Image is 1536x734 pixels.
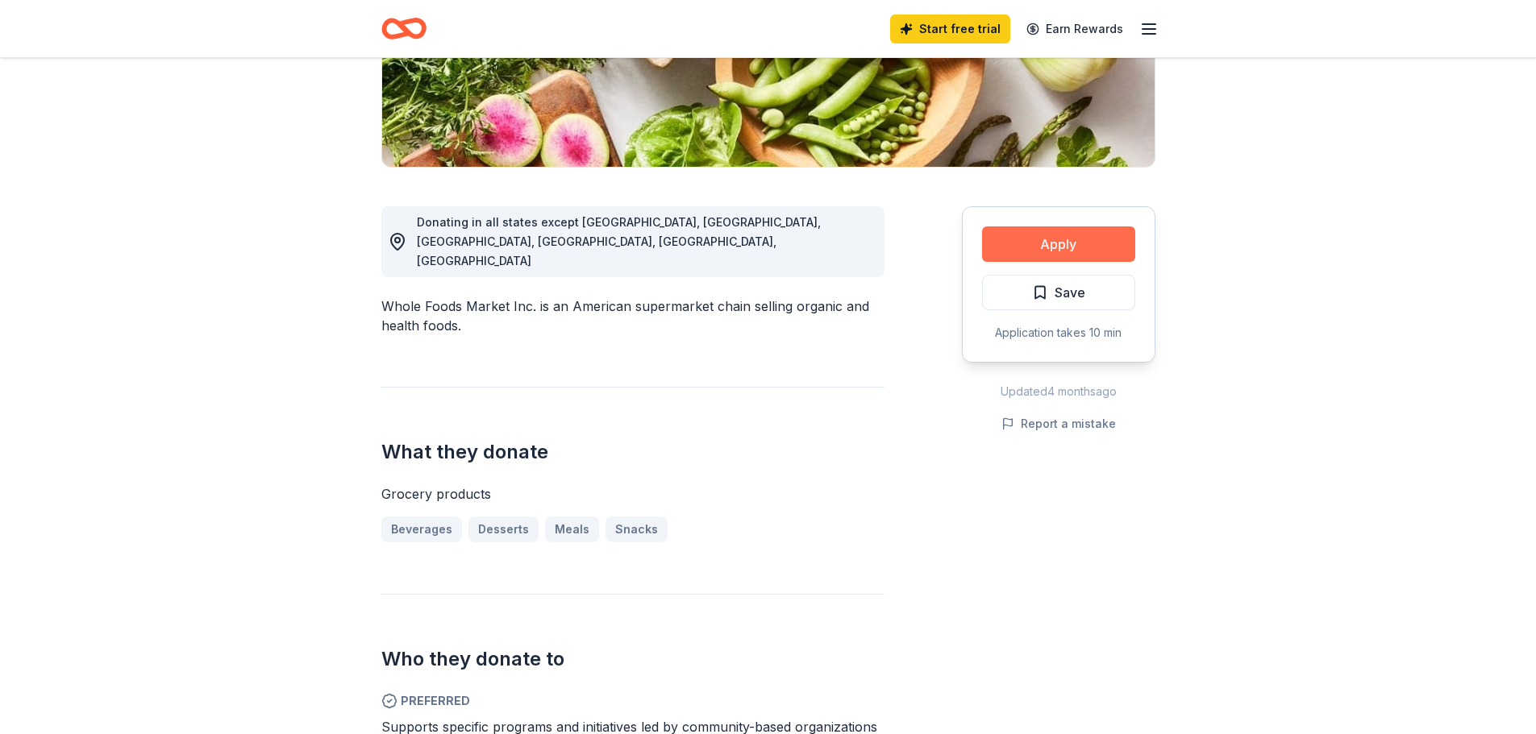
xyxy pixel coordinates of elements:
[962,382,1155,401] div: Updated 4 months ago
[381,484,885,504] div: Grocery products
[890,15,1010,44] a: Start free trial
[381,691,885,711] span: Preferred
[982,323,1135,342] div: Application takes 10 min
[381,646,885,672] h2: Who they donate to
[982,275,1135,310] button: Save
[381,297,885,335] div: Whole Foods Market Inc. is an American supermarket chain selling organic and health foods.
[417,215,821,267] span: Donating in all states except [GEOGRAPHIC_DATA], [GEOGRAPHIC_DATA], [GEOGRAPHIC_DATA], [GEOGRAPHI...
[1001,414,1116,433] button: Report a mistake
[1017,15,1133,44] a: Earn Rewards
[1055,282,1085,303] span: Save
[982,226,1135,262] button: Apply
[381,10,427,48] a: Home
[381,439,885,465] h2: What they donate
